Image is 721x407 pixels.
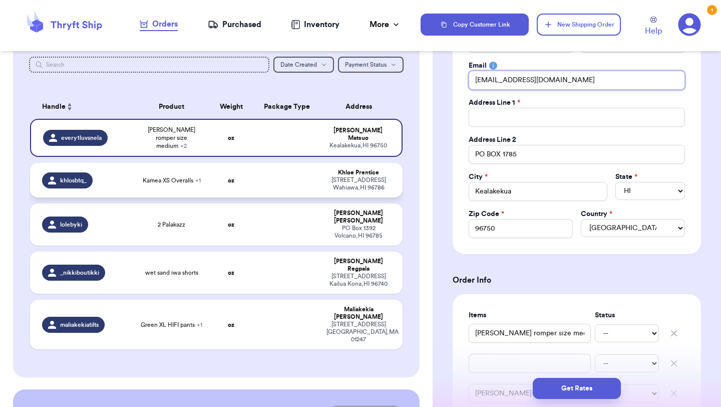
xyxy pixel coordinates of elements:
[42,102,66,112] span: Handle
[228,270,234,276] strong: oz
[228,177,234,183] strong: oz
[345,62,387,68] span: Payment Status
[326,210,391,225] div: [PERSON_NAME] [PERSON_NAME]
[280,62,317,68] span: Date Created
[253,95,320,119] th: Package Type
[228,135,234,141] strong: oz
[140,18,178,30] div: Orders
[370,19,401,31] div: More
[141,321,202,329] span: Green XL HIFI pants
[140,18,178,31] a: Orders
[533,378,621,399] button: Get Rates
[158,221,185,229] span: 2 Palakazz
[326,127,390,142] div: [PERSON_NAME] Matsuo
[678,13,701,36] a: 1
[61,134,102,142] span: every1luvsnela
[595,310,659,320] label: Status
[326,176,391,191] div: [STREET_ADDRESS] Wahiawa , HI 96786
[581,209,612,219] label: Country
[326,142,390,149] div: Kealakekua , HI 96750
[29,57,269,73] input: Search
[645,25,662,37] span: Help
[197,322,202,328] span: + 1
[469,310,591,320] label: Items
[326,258,391,273] div: [PERSON_NAME] Regpala
[143,176,201,184] span: Kamea XS Overalls
[645,17,662,37] a: Help
[326,169,391,176] div: Khloe Prentice
[469,219,573,238] input: 12345
[469,61,487,71] label: Email
[291,19,339,31] a: Inventory
[180,143,187,149] span: + 2
[326,273,391,288] div: [STREET_ADDRESS] Kailua Kona , HI 96740
[208,19,261,31] a: Purchased
[209,95,253,119] th: Weight
[707,5,717,15] div: 1
[469,98,520,108] label: Address Line 1
[195,177,201,183] span: + 1
[66,101,74,113] button: Sort ascending
[228,322,234,328] strong: oz
[453,274,701,286] h3: Order Info
[320,95,403,119] th: Address
[326,306,391,321] div: Maliakekia [PERSON_NAME]
[60,321,99,329] span: maliakekiatilts
[60,221,82,229] span: lolebyki
[140,126,203,150] span: [PERSON_NAME] romper size medium
[134,95,209,119] th: Product
[326,225,391,240] div: PO Box 1392 Volcano , HI 96785
[60,176,87,184] span: khlosbtq_
[60,269,99,277] span: _nikkiboutikki
[421,14,529,36] button: Copy Customer Link
[615,172,637,182] label: State
[469,209,504,219] label: Zip Code
[537,14,621,36] button: New Shipping Order
[469,135,516,145] label: Address Line 2
[228,222,234,228] strong: oz
[338,57,404,73] button: Payment Status
[326,321,391,343] div: [STREET_ADDRESS] [GEOGRAPHIC_DATA] , MA 01247
[145,269,198,277] span: wet sand iwa shorts
[273,57,334,73] button: Date Created
[469,172,488,182] label: City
